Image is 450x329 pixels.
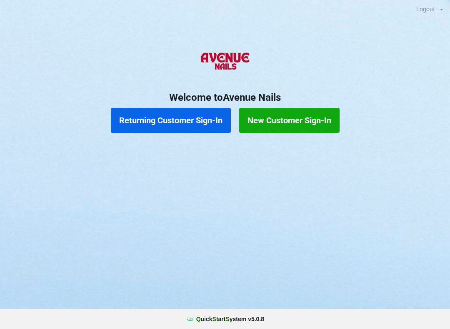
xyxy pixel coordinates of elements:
[196,316,201,322] span: Q
[416,6,435,12] div: Logout
[239,108,340,133] button: New Customer Sign-In
[186,315,194,323] img: favicon.ico
[225,316,229,322] span: S
[197,45,252,79] img: AvenueNails-Logo.png
[196,315,264,323] b: uick tart ystem v 5.0.8
[111,108,231,133] button: Returning Customer Sign-In
[212,316,216,322] span: S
